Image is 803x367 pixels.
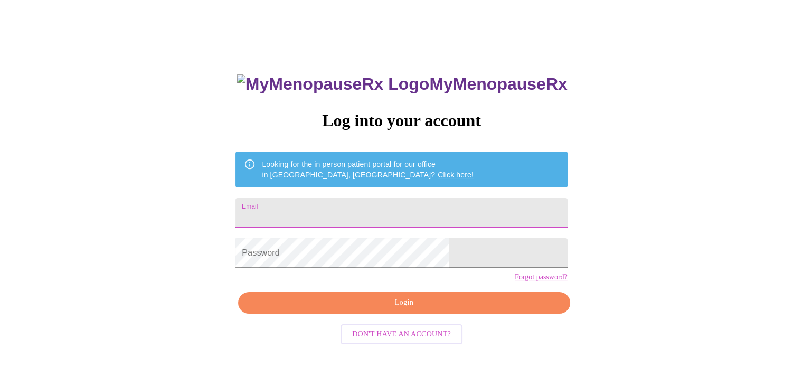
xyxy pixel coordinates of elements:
a: Click here! [438,171,474,179]
h3: MyMenopauseRx [237,74,568,94]
a: Don't have an account? [338,328,465,337]
div: Looking for the in person patient portal for our office in [GEOGRAPHIC_DATA], [GEOGRAPHIC_DATA]? [262,155,474,184]
button: Login [238,292,570,314]
img: MyMenopauseRx Logo [237,74,429,94]
span: Login [250,296,558,309]
h3: Log into your account [235,111,567,130]
a: Forgot password? [515,273,568,281]
button: Don't have an account? [341,324,462,345]
span: Don't have an account? [352,328,451,341]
